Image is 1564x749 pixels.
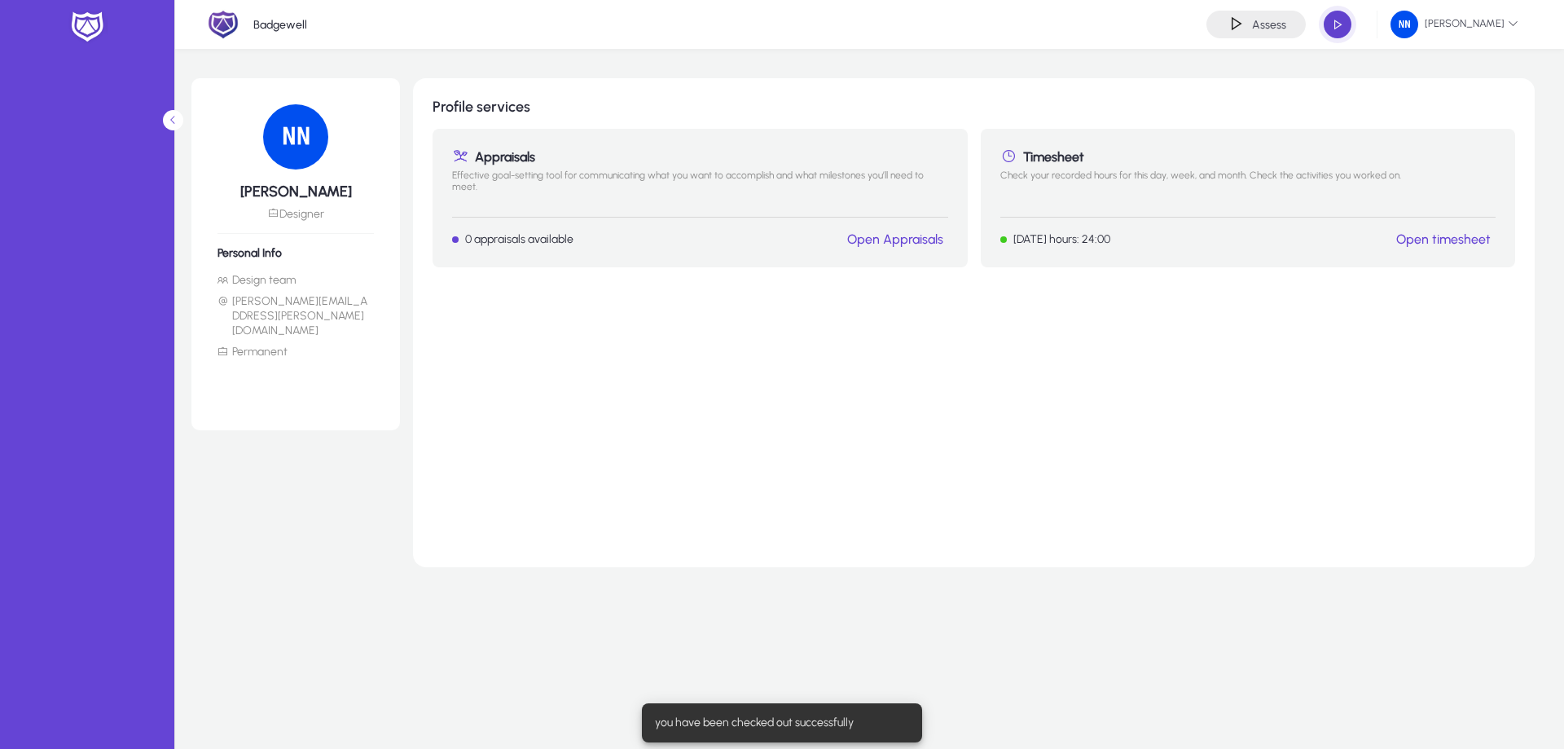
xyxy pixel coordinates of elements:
a: Open Appraisals [847,231,943,247]
img: 10.png [1390,11,1418,38]
p: Badgewell [253,18,307,32]
span: [PERSON_NAME] [1390,11,1518,38]
p: [DATE] hours: 24:00 [1013,232,1110,246]
h5: [PERSON_NAME] [217,183,374,200]
h4: Assess [1252,18,1286,32]
h1: Timesheet [1000,148,1496,165]
h6: Personal Info [217,246,374,260]
p: Effective goal-setting tool for communicating what you want to accomplish and what milestones you... [452,170,948,204]
li: Permanent [217,345,374,359]
button: [PERSON_NAME] [1377,10,1531,39]
button: Open Appraisals [842,231,948,248]
a: Open timesheet [1396,231,1491,247]
h1: Profile services [433,98,1515,116]
img: 10.png [263,104,328,170]
img: 2.png [208,9,239,40]
li: Design team [217,273,374,288]
p: Check your recorded hours for this day, week, and month. Check the activities you worked on. [1000,170,1496,204]
img: white-logo.png [67,10,108,44]
li: [PERSON_NAME][EMAIL_ADDRESS][PERSON_NAME][DOMAIN_NAME] [217,294,374,338]
p: Designer [217,207,374,221]
button: Open timesheet [1391,231,1496,248]
h1: Appraisals [452,148,948,165]
div: you have been checked out successfully [642,703,916,742]
p: 0 appraisals available [465,232,573,246]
